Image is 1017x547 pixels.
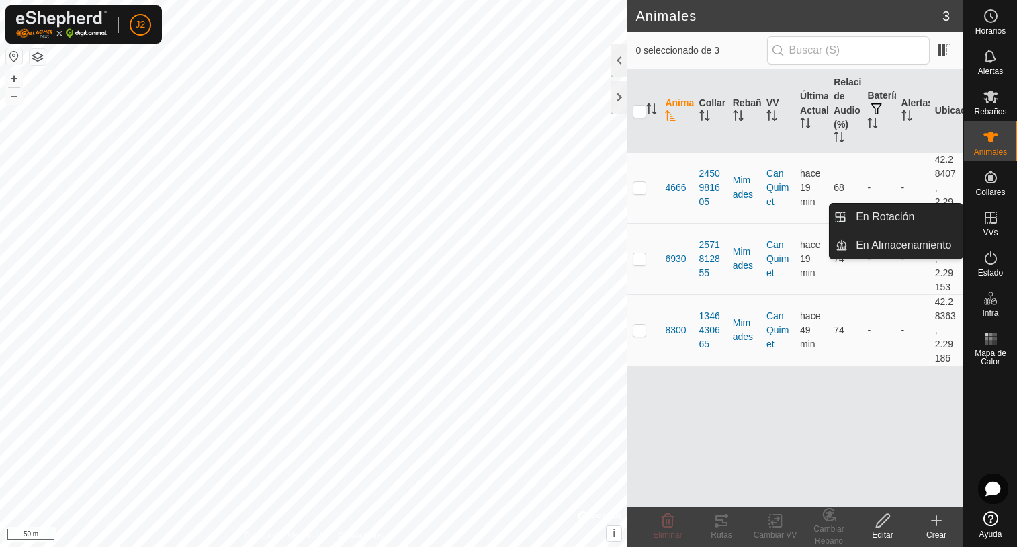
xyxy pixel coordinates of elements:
[800,310,820,349] span: 25 ago 2025, 14:01
[975,188,1005,196] span: Collares
[800,120,811,130] p-sorticon: Activar para ordenar
[665,112,676,123] p-sorticon: Activar para ordenar
[910,529,963,541] div: Crear
[6,71,22,87] button: +
[699,167,722,209] div: 2450981605
[733,245,756,273] div: Mimades
[967,349,1014,366] span: Mapa de Calor
[660,70,693,153] th: Animal
[766,168,789,207] a: Can Quimet
[834,134,844,144] p-sorticon: Activar para ordenar
[695,529,748,541] div: Rutas
[979,530,1002,538] span: Ayuda
[896,70,930,153] th: Alertas
[828,70,862,153] th: Relación de Audio (%)
[733,112,744,123] p-sorticon: Activar para ordenar
[974,148,1007,156] span: Animales
[848,204,963,230] a: En Rotación
[862,152,895,223] td: -
[646,106,657,116] p-sorticon: Activar para ordenar
[856,529,910,541] div: Editar
[635,44,766,58] span: 0 seleccionado de 3
[856,209,914,225] span: En Rotación
[901,112,912,123] p-sorticon: Activar para ordenar
[6,48,22,65] button: Restablecer Mapa
[761,70,795,153] th: VV
[942,6,950,26] span: 3
[338,530,383,542] a: Contáctenos
[834,253,844,264] span: 74
[699,112,710,123] p-sorticon: Activar para ordenar
[733,173,756,202] div: Mimades
[830,204,963,230] li: En Rotación
[896,294,930,366] td: -
[136,17,146,32] span: J2
[978,269,1003,277] span: Estado
[6,88,22,104] button: –
[834,325,844,335] span: 74
[16,11,107,38] img: Logo Gallagher
[727,70,761,153] th: Rebaño
[245,530,322,542] a: Política de Privacidad
[982,309,998,317] span: Infra
[800,239,820,278] span: 25 ago 2025, 14:31
[665,252,686,266] span: 6930
[802,523,856,547] div: Cambiar Rebaño
[974,108,1006,116] span: Rebaños
[930,152,963,223] td: 42.28407, 2.2917
[699,238,722,280] div: 2571812855
[834,182,844,193] span: 68
[862,294,895,366] td: -
[800,168,820,207] span: 25 ago 2025, 14:31
[613,528,615,539] span: i
[930,70,963,153] th: Ubicación
[607,526,621,541] button: i
[896,152,930,223] td: -
[983,228,998,237] span: VVs
[856,237,951,253] span: En Almacenamiento
[766,112,777,123] p-sorticon: Activar para ordenar
[830,232,963,259] li: En Almacenamiento
[930,294,963,366] td: 42.28363, 2.29186
[694,70,727,153] th: Collar
[653,530,682,540] span: Eliminar
[862,70,895,153] th: Batería
[795,70,828,153] th: Última Actualización
[848,232,963,259] a: En Almacenamiento
[30,49,46,65] button: Capas del Mapa
[635,8,942,24] h2: Animales
[665,323,686,337] span: 8300
[733,316,756,344] div: Mimades
[975,27,1006,35] span: Horarios
[766,239,789,278] a: Can Quimet
[978,67,1003,75] span: Alertas
[767,36,930,65] input: Buscar (S)
[867,120,878,130] p-sorticon: Activar para ordenar
[748,529,802,541] div: Cambiar VV
[766,310,789,349] a: Can Quimet
[665,181,686,195] span: 4666
[699,309,722,351] div: 1346430665
[964,506,1017,544] a: Ayuda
